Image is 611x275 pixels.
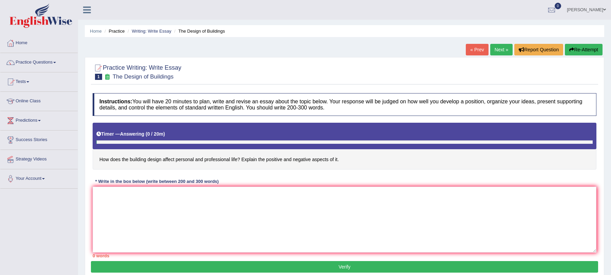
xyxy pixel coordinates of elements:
span: 1 [95,74,102,80]
div: 0 words [93,253,596,259]
b: ( [146,131,147,137]
b: Answering [120,131,145,137]
li: The Design of Buildings [173,28,225,34]
a: « Prev [466,44,488,55]
a: Strategy Videos [0,150,78,167]
button: Report Question [514,44,563,55]
small: Exam occurring question [104,74,111,80]
small: The Design of Buildings [113,73,174,80]
h5: Timer — [96,132,165,137]
li: Practice [103,28,125,34]
button: Verify [91,261,598,273]
a: Your Account [0,169,78,186]
a: Home [90,29,102,34]
a: Success Stories [0,131,78,148]
button: Re-Attempt [565,44,603,55]
h2: Practice Writing: Write Essay [93,63,181,80]
h4: You will have 20 minutes to plan, write and revise an essay about the topic below. Your response ... [93,93,596,116]
a: Tests [0,72,78,89]
a: Writing: Write Essay [132,29,171,34]
span: 0 [555,3,561,9]
a: Online Class [0,92,78,109]
b: ) [163,131,165,137]
a: Practice Questions [0,53,78,70]
a: Next » [490,44,513,55]
div: * Write in the box below (write between 200 and 300 words) [93,178,221,185]
b: Instructions: [99,99,132,104]
a: Predictions [0,111,78,128]
b: 0 / 20m [147,131,163,137]
a: Home [0,34,78,51]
